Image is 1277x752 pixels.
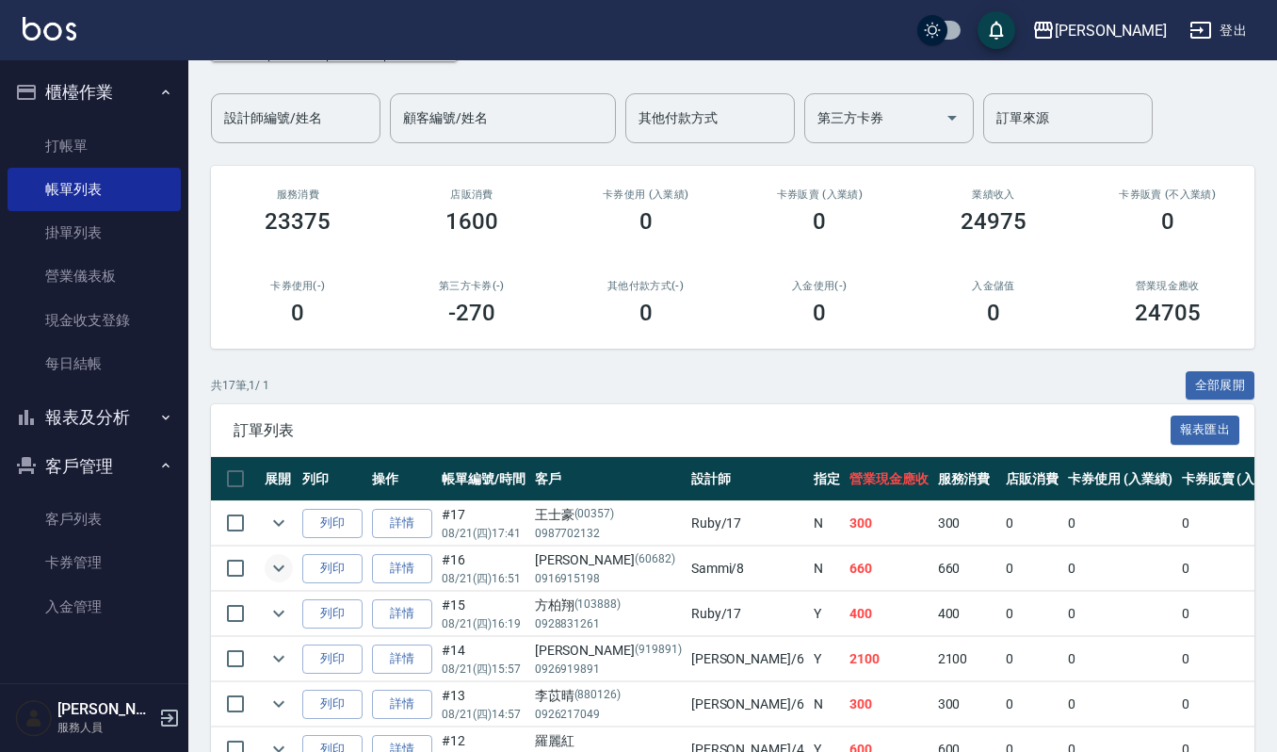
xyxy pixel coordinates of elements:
h2: 業績收入 [929,188,1059,201]
td: 660 [845,547,933,591]
a: 掛單列表 [8,211,181,254]
h5: [PERSON_NAME] [57,700,154,719]
p: 0926217049 [535,706,682,723]
a: 營業儀表板 [8,254,181,298]
p: 0987702132 [535,525,682,542]
h2: 卡券使用(-) [234,280,363,292]
td: [PERSON_NAME] /6 [687,637,809,681]
td: Y [809,637,845,681]
th: 操作 [367,457,437,501]
button: expand row [265,554,293,582]
td: #15 [437,592,530,636]
h3: 0 [813,208,826,235]
a: 現金收支登錄 [8,299,181,342]
td: 0 [1063,682,1177,727]
p: 08/21 (四) 16:19 [442,615,525,632]
td: 0 [1063,547,1177,591]
button: expand row [265,645,293,673]
button: expand row [265,509,293,537]
p: (00357) [574,505,615,525]
h2: 入金儲值 [929,280,1059,292]
h2: 其他付款方式(-) [581,280,710,292]
button: 列印 [302,690,363,719]
img: Logo [23,17,76,41]
h2: 卡券使用 (入業績) [581,188,710,201]
p: 共 17 筆, 1 / 1 [211,377,269,394]
h3: 1600 [445,208,498,235]
h3: 24975 [961,208,1026,235]
th: 設計師 [687,457,809,501]
td: #17 [437,501,530,546]
img: Person [15,699,53,737]
th: 帳單編號/時間 [437,457,530,501]
p: (919891) [635,641,682,661]
a: 詳情 [372,554,432,583]
h3: 0 [987,300,1000,326]
p: 0926919891 [535,661,682,678]
td: 0 [1063,501,1177,546]
th: 展開 [260,457,298,501]
td: 300 [933,682,1002,727]
h2: 第三方卡券(-) [408,280,537,292]
button: expand row [265,599,293,628]
td: 300 [845,682,933,727]
th: 客戶 [530,457,687,501]
td: 300 [933,501,1002,546]
a: 詳情 [372,645,432,674]
th: 營業現金應收 [845,457,933,501]
h2: 營業現金應收 [1103,280,1232,292]
h3: 24705 [1135,300,1201,326]
td: [PERSON_NAME] /6 [687,682,809,727]
td: 0 [1001,592,1063,636]
td: N [809,547,845,591]
th: 列印 [298,457,367,501]
td: 400 [933,592,1002,636]
a: 打帳單 [8,124,181,168]
a: 每日結帳 [8,342,181,385]
p: (880126) [574,686,622,706]
a: 詳情 [372,509,432,538]
td: Y [809,592,845,636]
td: Sammi /8 [687,547,809,591]
button: 列印 [302,599,363,629]
div: 李苡晴 [535,686,682,706]
div: 方柏翔 [535,596,682,615]
td: 0 [1001,637,1063,681]
button: 全部展開 [1186,371,1255,401]
th: 卡券使用 (入業績) [1063,457,1177,501]
p: 08/21 (四) 16:51 [442,570,525,587]
th: 服務消費 [933,457,1002,501]
a: 卡券管理 [8,541,181,584]
h3: 0 [639,300,653,326]
a: 帳單列表 [8,168,181,211]
p: (60682) [635,550,675,570]
a: 詳情 [372,690,432,719]
p: 08/21 (四) 17:41 [442,525,525,542]
div: [PERSON_NAME] [535,550,682,570]
button: 列印 [302,645,363,674]
td: Ruby /17 [687,592,809,636]
button: 客戶管理 [8,442,181,491]
h3: 服務消費 [234,188,363,201]
div: [PERSON_NAME] [1055,19,1167,42]
button: 登出 [1182,13,1254,48]
td: Ruby /17 [687,501,809,546]
td: 300 [845,501,933,546]
td: 2100 [933,637,1002,681]
h2: 入金使用(-) [755,280,884,292]
h2: 卡券販賣 (不入業績) [1103,188,1232,201]
a: 客戶列表 [8,498,181,541]
h2: 店販消費 [408,188,537,201]
button: expand row [265,690,293,718]
td: 0 [1001,682,1063,727]
p: 0928831261 [535,615,682,632]
td: #13 [437,682,530,727]
button: 列印 [302,554,363,583]
button: save [978,11,1015,49]
p: 08/21 (四) 15:57 [442,661,525,678]
h3: 0 [639,208,653,235]
h2: 卡券販賣 (入業績) [755,188,884,201]
td: #14 [437,637,530,681]
th: 店販消費 [1001,457,1063,501]
td: #16 [437,547,530,591]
